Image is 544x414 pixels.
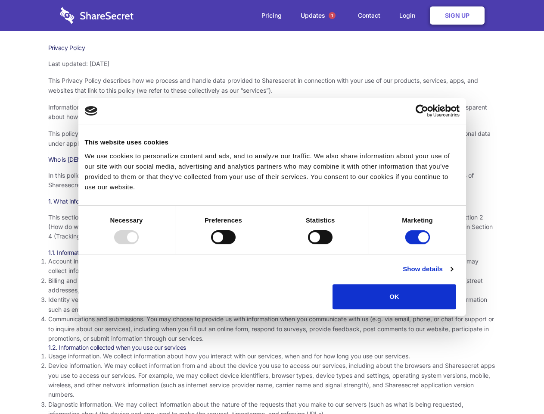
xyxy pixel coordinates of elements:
span: Account information. Our services generally require you to create an account before you can acces... [48,257,479,274]
strong: Statistics [306,216,335,224]
p: Last updated: [DATE] [48,59,496,69]
a: Pricing [253,2,290,29]
span: 1.1. Information you provide to us [48,249,135,256]
button: OK [333,284,456,309]
span: Information security and privacy are at the heart of what Sharesecret values and promotes as a co... [48,103,487,120]
span: This Privacy Policy describes how we process and handle data provided to Sharesecret in connectio... [48,77,478,94]
span: Who is [DEMOGRAPHIC_DATA]? [48,156,134,163]
a: Contact [349,2,389,29]
img: logo-wordmark-white-trans-d4663122ce5f474addd5e946df7df03e33cb6a1c49d2221995e7729f52c070b2.svg [60,7,134,24]
strong: Marketing [402,216,433,224]
span: Identity verification information. Some services require you to verify your identity as part of c... [48,296,487,313]
span: In this policy, “Sharesecret,” “we,” “us,” and “our” refer to Sharesecret Inc., a U.S. company. S... [48,172,474,188]
span: This policy uses the term “personal data” to refer to information that is related to an identifie... [48,130,491,147]
span: Communications and submissions. You may choose to provide us with information when you communicat... [48,315,494,342]
span: This section describes the various types of information we collect from and about you. To underst... [48,213,493,240]
div: This website uses cookies [85,137,460,147]
span: 1. What information do we collect about you? [48,198,167,205]
iframe: Drift Widget Chat Controller [501,371,534,404]
span: 1 [329,12,336,19]
a: Sign Up [430,6,485,25]
h1: Privacy Policy [48,44,496,52]
span: Usage information. We collect information about how you interact with our services, when and for ... [48,352,410,360]
strong: Preferences [205,216,242,224]
div: We use cookies to personalize content and ads, and to analyze our traffic. We also share informat... [85,151,460,192]
span: Billing and payment information. In order to purchase a service, you may need to provide us with ... [48,277,483,294]
strong: Necessary [110,216,143,224]
a: Show details [403,264,453,274]
img: logo [85,106,98,116]
a: Usercentrics Cookiebot - opens in a new window [384,104,460,117]
a: Login [391,2,428,29]
span: 1.2. Information collected when you use our services [48,344,186,351]
span: Device information. We may collect information from and about the device you use to access our se... [48,362,495,398]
